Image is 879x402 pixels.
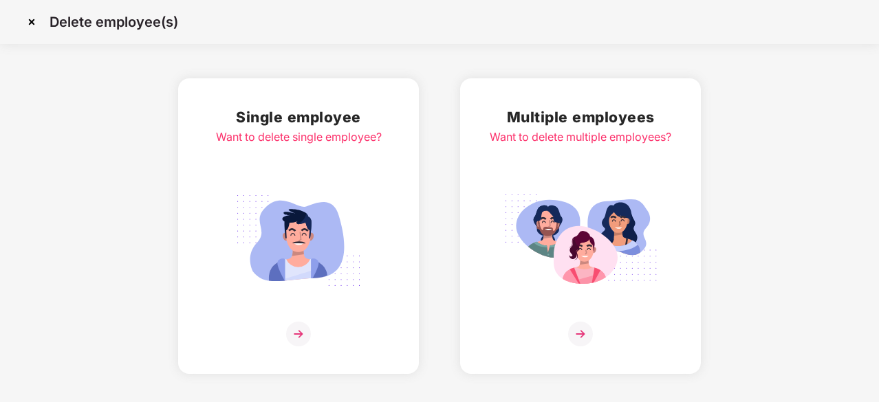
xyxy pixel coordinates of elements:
[221,187,376,294] img: svg+xml;base64,PHN2ZyB4bWxucz0iaHR0cDovL3d3dy53My5vcmcvMjAwMC9zdmciIGlkPSJTaW5nbGVfZW1wbG95ZWUiIH...
[503,187,658,294] img: svg+xml;base64,PHN2ZyB4bWxucz0iaHR0cDovL3d3dy53My5vcmcvMjAwMC9zdmciIGlkPSJNdWx0aXBsZV9lbXBsb3llZS...
[21,11,43,33] img: svg+xml;base64,PHN2ZyBpZD0iQ3Jvc3MtMzJ4MzIiIHhtbG5zPSJodHRwOi8vd3d3LnczLm9yZy8yMDAwL3N2ZyIgd2lkdG...
[286,322,311,346] img: svg+xml;base64,PHN2ZyB4bWxucz0iaHR0cDovL3d3dy53My5vcmcvMjAwMC9zdmciIHdpZHRoPSIzNiIgaGVpZ2h0PSIzNi...
[490,129,671,146] div: Want to delete multiple employees?
[216,106,382,129] h2: Single employee
[490,106,671,129] h2: Multiple employees
[216,129,382,146] div: Want to delete single employee?
[568,322,593,346] img: svg+xml;base64,PHN2ZyB4bWxucz0iaHR0cDovL3d3dy53My5vcmcvMjAwMC9zdmciIHdpZHRoPSIzNiIgaGVpZ2h0PSIzNi...
[50,14,178,30] p: Delete employee(s)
